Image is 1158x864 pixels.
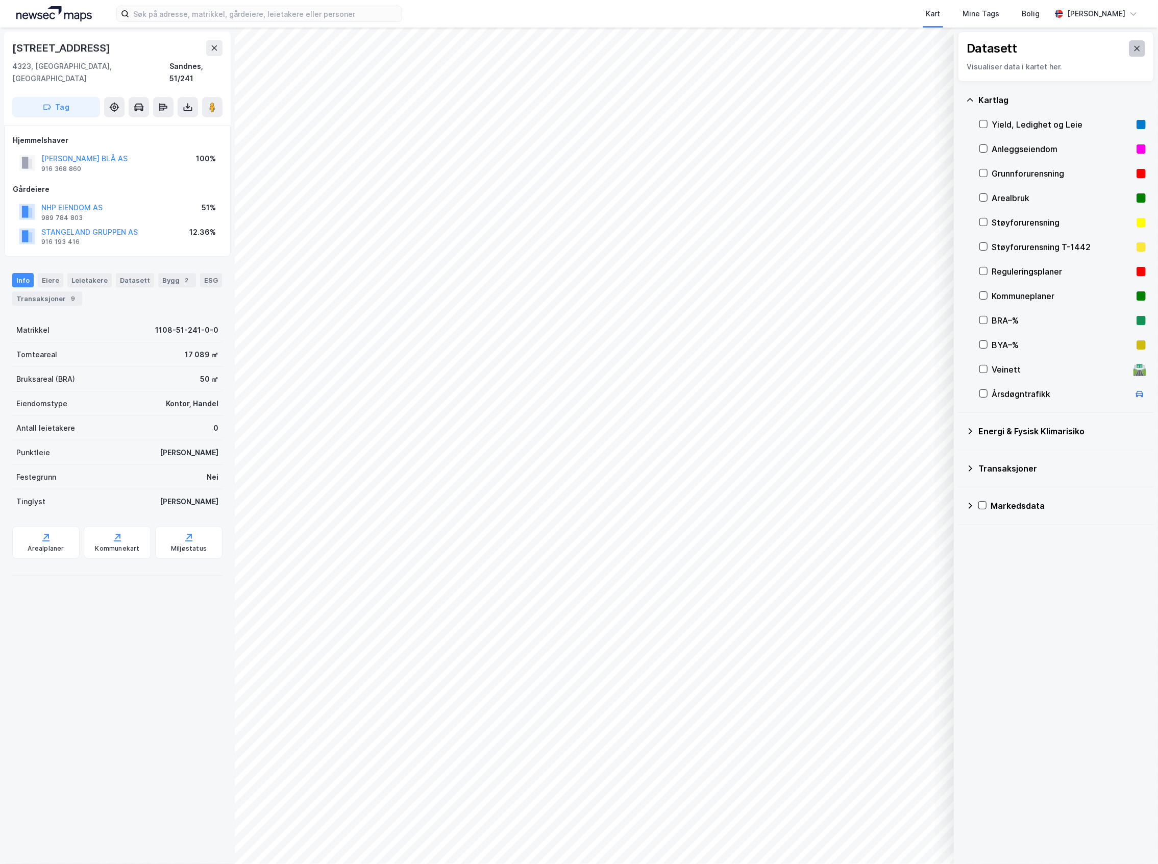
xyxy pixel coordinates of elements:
[992,363,1129,376] div: Veinett
[68,293,78,304] div: 9
[992,388,1129,400] div: Årsdøgntrafikk
[13,134,222,146] div: Hjemmelshaver
[95,545,139,553] div: Kommunekart
[978,462,1146,475] div: Transaksjoner
[978,425,1146,437] div: Energi & Fysisk Klimarisiko
[12,97,100,117] button: Tag
[1022,8,1040,20] div: Bolig
[992,167,1132,180] div: Grunnforurensning
[158,273,196,287] div: Bygg
[13,183,222,195] div: Gårdeiere
[992,290,1132,302] div: Kommuneplaner
[12,291,82,306] div: Transaksjoner
[1107,815,1158,864] div: Kontrollprogram for chat
[992,143,1132,155] div: Anleggseiendom
[16,324,50,336] div: Matrikkel
[200,273,222,287] div: ESG
[200,373,218,385] div: 50 ㎡
[41,238,80,246] div: 916 193 416
[213,422,218,434] div: 0
[196,153,216,165] div: 100%
[41,214,83,222] div: 989 784 803
[166,398,218,410] div: Kontor, Handel
[992,192,1132,204] div: Arealbruk
[16,422,75,434] div: Antall leietakere
[12,40,112,56] div: [STREET_ADDRESS]
[926,8,940,20] div: Kart
[12,273,34,287] div: Info
[992,314,1132,327] div: BRA–%
[160,496,218,508] div: [PERSON_NAME]
[16,373,75,385] div: Bruksareal (BRA)
[207,471,218,483] div: Nei
[963,8,999,20] div: Mine Tags
[38,273,63,287] div: Eiere
[992,241,1132,253] div: Støyforurensning T-1442
[41,165,81,173] div: 916 368 860
[160,447,218,459] div: [PERSON_NAME]
[1133,363,1147,376] div: 🛣️
[967,61,1145,73] div: Visualiser data i kartet her.
[1067,8,1125,20] div: [PERSON_NAME]
[992,118,1132,131] div: Yield, Ledighet og Leie
[16,349,57,361] div: Tomteareal
[169,60,223,85] div: Sandnes, 51/241
[116,273,154,287] div: Datasett
[1107,815,1158,864] iframe: Chat Widget
[991,500,1146,512] div: Markedsdata
[185,349,218,361] div: 17 089 ㎡
[16,398,67,410] div: Eiendomstype
[171,545,207,553] div: Miljøstatus
[129,6,402,21] input: Søk på adresse, matrikkel, gårdeiere, leietakere eller personer
[16,447,50,459] div: Punktleie
[28,545,64,553] div: Arealplaner
[202,202,216,214] div: 51%
[16,6,92,21] img: logo.a4113a55bc3d86da70a041830d287a7e.svg
[182,275,192,285] div: 2
[992,265,1132,278] div: Reguleringsplaner
[12,60,169,85] div: 4323, [GEOGRAPHIC_DATA], [GEOGRAPHIC_DATA]
[189,226,216,238] div: 12.36%
[992,339,1132,351] div: BYA–%
[992,216,1132,229] div: Støyforurensning
[16,496,45,508] div: Tinglyst
[155,324,218,336] div: 1108-51-241-0-0
[967,40,1017,57] div: Datasett
[67,273,112,287] div: Leietakere
[16,471,56,483] div: Festegrunn
[978,94,1146,106] div: Kartlag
